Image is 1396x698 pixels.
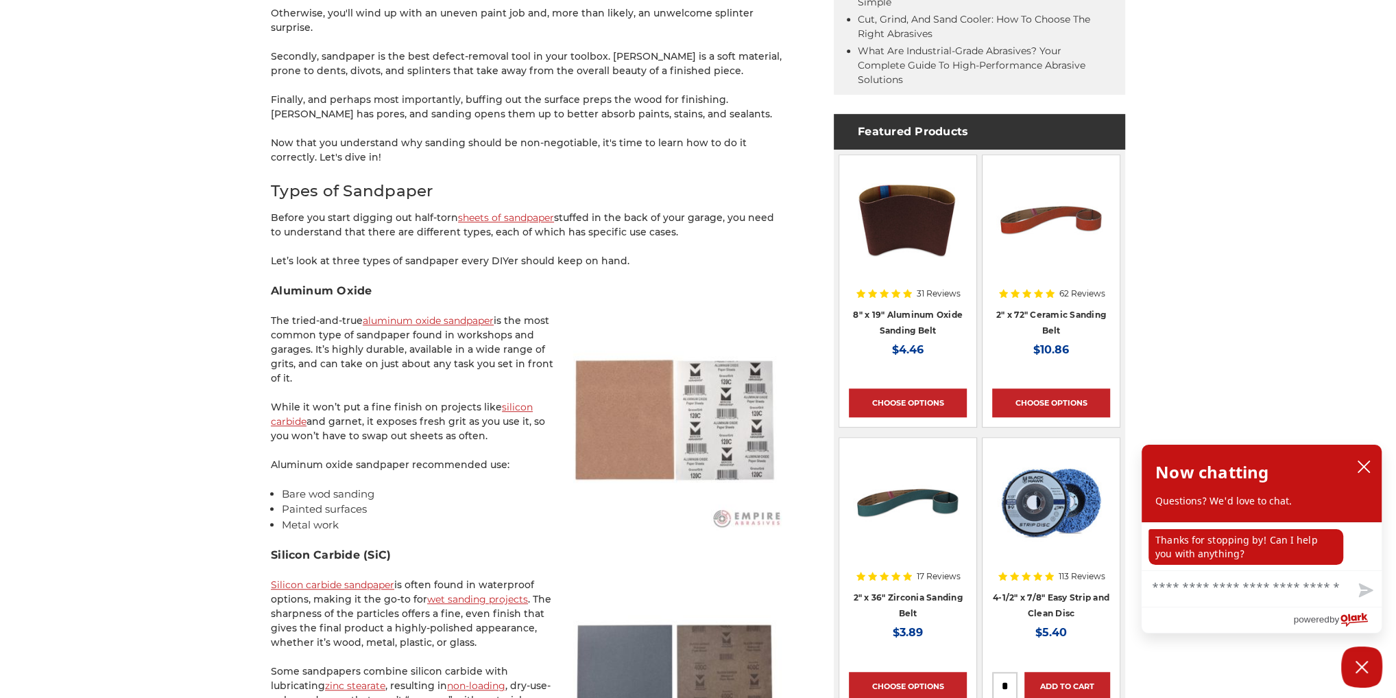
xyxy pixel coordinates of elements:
[1353,456,1375,477] button: close chatbox
[992,447,1110,557] img: 4-1/2" x 7/8" Easy Strip and Clean Disc
[1341,647,1382,688] button: Close Chatbox
[1059,290,1105,298] span: 62 Reviews
[853,310,963,336] a: 8" x 19" Aluminum Oxide Sanding Belt
[1033,343,1069,356] span: $10.86
[1142,522,1382,570] div: chat
[853,592,962,618] a: 2" x 36" Zirconia Sanding Belt
[271,314,785,386] p: The tried-and-true is the most common type of sandpaper found in workshops and garages. It’s high...
[853,447,963,557] img: 2" x 36" Zirconia Pipe Sanding Belt
[1141,444,1382,633] div: olark chatbox
[271,547,785,563] h3: Silicon Carbide (SiC)
[271,579,394,591] a: Silicon carbide sandpaper
[917,290,961,298] span: 31 Reviews
[917,572,961,581] span: 17 Reviews
[271,254,785,268] p: Let’s look at three types of sandpaper every DIYer should keep on hand.
[849,388,967,417] a: Choose Options
[363,314,494,327] a: aluminum oxide sandpaper
[858,13,1090,40] a: Cut, Grind, and Sand Cooler: How to Choose the Right Abrasives
[271,401,533,428] a: silicon carbide
[447,679,505,692] a: non-loading
[271,136,785,165] p: Now that you understand why sanding should be non-negotiable, it's time to learn how to do it cor...
[1293,607,1382,633] a: Powered by Olark
[282,517,785,533] li: Metal work
[271,6,785,35] p: Otherwise, you'll wind up with an uneven paint job and, more than likely, an unwelcome splinter s...
[1155,458,1268,486] h2: Now chatting
[849,447,967,566] a: 2" x 36" Zirconia Pipe Sanding Belt
[1293,611,1329,628] span: powered
[271,458,785,472] p: Aluminum oxide sandpaper recommended use:
[993,592,1109,618] a: 4-1/2" x 7/8" Easy Strip and Clean Disc
[271,400,785,443] p: While it won’t put a fine finish on projects like and garnet, it exposes fresh grit as you use it...
[1155,494,1368,508] p: Questions? We'd love to chat.
[1329,611,1339,628] span: by
[858,45,1085,86] a: What Are Industrial-Grade Abrasives? Your Complete Guide to High-Performance Abrasive Solutions
[325,679,385,692] a: zinc stearate
[282,487,785,502] li: Bare wod sanding
[282,502,785,517] li: Painted surfaces
[1347,575,1382,607] button: Send message
[849,165,967,283] a: aluminum oxide 8x19 sanding belt
[1148,529,1343,565] p: Thanks for stopping by! Can I help you with anything?
[992,388,1110,417] a: Choose Options
[562,307,785,530] img: 9x11 Aluminum oxide sandpaper sheets from Empire Abrasives
[996,165,1106,275] img: 2" x 72" Ceramic Pipe Sanding Belt
[271,211,785,240] p: Before you start digging out half-torn stuffed in the back of your garage, you need to understand...
[893,626,923,639] span: $3.89
[1059,572,1105,581] span: 113 Reviews
[992,447,1110,566] a: 4-1/2" x 7/8" Easy Strip and Clean Disc
[271,578,785,650] p: is often found in waterproof options, making it the go-to for . The sharpness of the particles of...
[996,310,1106,336] a: 2" x 72" Ceramic Sanding Belt
[271,49,785,78] p: Secondly, sandpaper is the best defect-removal tool in your toolbox. [PERSON_NAME] is a soft mate...
[271,283,785,299] h3: Aluminum Oxide
[271,93,785,121] p: Finally, and perhaps most importantly, buffing out the surface preps the wood for finishing. [PER...
[271,179,785,203] h2: Types of Sandpaper
[992,165,1110,283] a: 2" x 72" Ceramic Pipe Sanding Belt
[1035,626,1067,639] span: $5.40
[427,593,528,605] a: wet sanding projects
[853,165,963,275] img: aluminum oxide 8x19 sanding belt
[458,211,554,224] a: sheets of sandpaper
[892,343,924,356] span: $4.46
[834,114,1125,150] h4: Featured Products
